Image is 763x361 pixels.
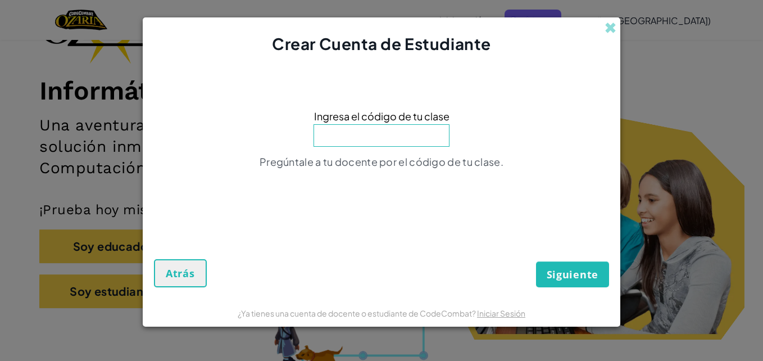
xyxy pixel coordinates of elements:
span: ¿Ya tienes una cuenta de docente o estudiante de CodeCombat? [238,308,477,318]
span: Ingresa el código de tu clase [314,108,449,124]
button: Atrás [154,259,207,287]
span: Pregúntale a tu docente por el código de tu clase. [260,155,503,168]
button: Siguiente [536,261,609,287]
span: Siguiente [547,268,598,281]
span: Crear Cuenta de Estudiante [272,34,491,53]
span: Atrás [166,267,195,280]
a: Iniciar Sesión [477,308,525,318]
